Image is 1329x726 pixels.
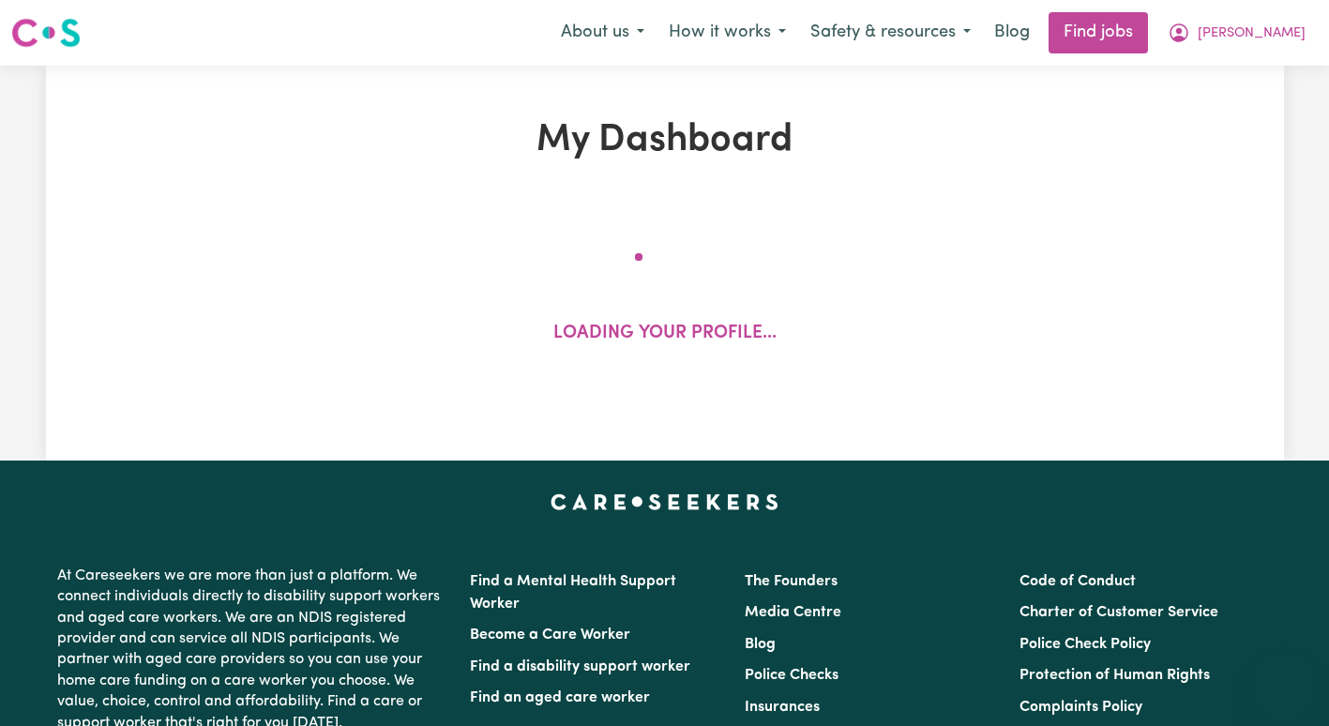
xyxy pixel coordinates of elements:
button: My Account [1155,13,1318,53]
button: Safety & resources [798,13,983,53]
a: Media Centre [745,605,841,620]
a: Police Check Policy [1019,637,1151,652]
button: About us [549,13,657,53]
iframe: Button to launch messaging window [1254,651,1314,711]
a: Code of Conduct [1019,574,1136,589]
a: Find a disability support worker [470,659,690,674]
a: Become a Care Worker [470,628,630,643]
a: Find a Mental Health Support Worker [470,574,676,612]
a: Charter of Customer Service [1019,605,1218,620]
a: Complaints Policy [1019,700,1142,715]
a: Find an aged care worker [470,690,650,705]
button: How it works [657,13,798,53]
a: Careseekers logo [11,11,81,54]
a: Careseekers home page [551,494,778,509]
a: The Founders [745,574,838,589]
a: Protection of Human Rights [1019,668,1210,683]
a: Find jobs [1049,12,1148,53]
a: Blog [983,12,1041,53]
img: Careseekers logo [11,16,81,50]
p: Loading your profile... [553,321,777,348]
a: Police Checks [745,668,838,683]
h1: My Dashboard [264,118,1066,163]
span: [PERSON_NAME] [1198,23,1306,44]
a: Insurances [745,700,820,715]
a: Blog [745,637,776,652]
